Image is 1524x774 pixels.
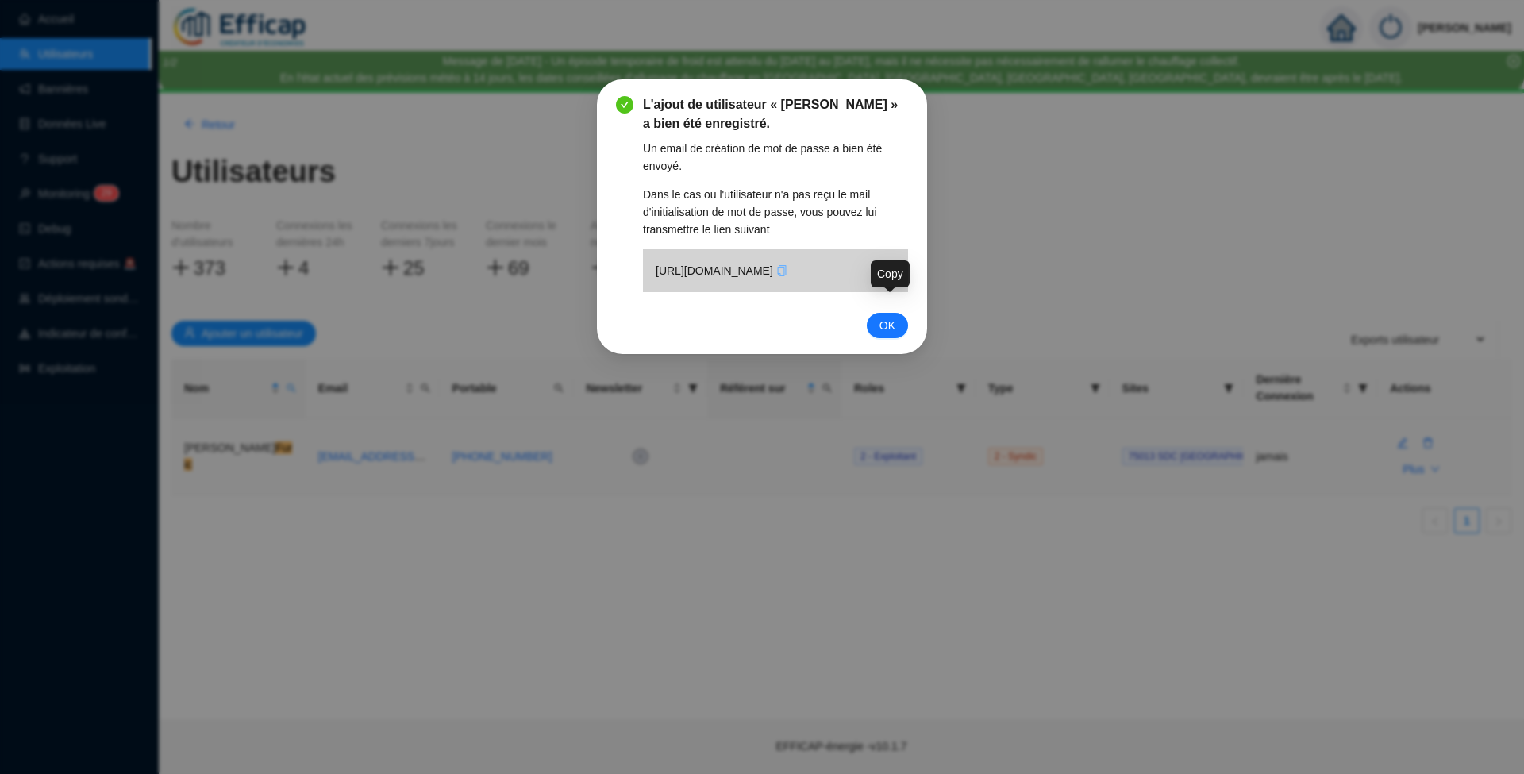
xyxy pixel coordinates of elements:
[643,186,908,238] div: Dans le cas ou l'utilisateur n'a pas reçu le mail d'initialisation de mot de passe, vous pouvez l...
[879,317,895,334] span: OK
[643,95,908,133] span: L'ajout de utilisateur « [PERSON_NAME] » a bien été enregistré.
[776,265,787,276] span: copy
[776,262,787,279] button: Copy
[867,313,908,338] button: OK
[643,249,908,292] div: [URL][DOMAIN_NAME]
[871,260,910,287] div: Copy
[616,96,633,114] span: check-circle
[643,140,908,175] div: Un email de création de mot de passe a bien été envoyé.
